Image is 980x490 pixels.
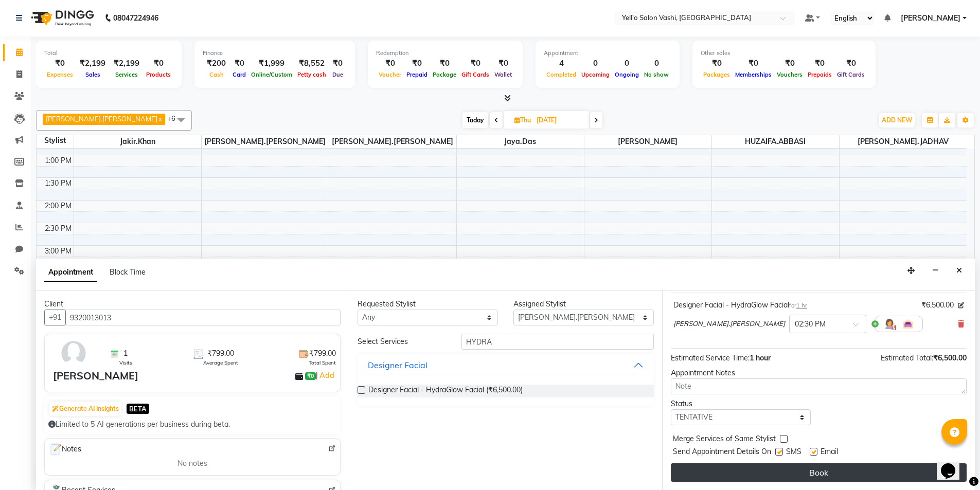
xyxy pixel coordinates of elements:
div: ₹0 [733,58,774,69]
span: Estimated Service Time: [671,353,750,362]
div: Other sales [701,49,867,58]
div: 0 [579,58,612,69]
div: ₹0 [230,58,248,69]
div: Select Services [350,336,454,347]
img: logo [26,4,97,32]
span: [PERSON_NAME] [584,135,711,148]
div: Stylist [37,135,74,146]
span: BETA [127,404,149,413]
div: [PERSON_NAME] [53,368,138,384]
span: Block Time [110,267,146,277]
span: Petty cash [295,71,329,78]
div: Appointment Notes [671,368,967,378]
span: Visits [119,359,132,367]
span: Merge Services of Same Stylist [673,433,776,446]
span: 1 [123,348,128,359]
span: Completed [544,71,579,78]
span: No notes [177,458,207,469]
div: ₹0 [376,58,404,69]
iframe: chat widget [937,449,970,480]
button: ADD NEW [879,113,915,128]
img: Hairdresser.png [883,318,896,330]
span: Prepaid [404,71,430,78]
span: ₹6,500.00 [933,353,967,362]
input: 2025-10-09 [533,113,585,128]
div: 1:30 PM [43,178,74,189]
button: Book [671,463,967,482]
span: Designer Facial - HydraGlow Facial (₹6,500.00) [368,385,523,397]
span: SMS [786,446,801,459]
div: ₹0 [329,58,347,69]
small: for [789,302,807,309]
span: Thu [512,116,533,124]
div: ₹200 [203,58,230,69]
input: Search by service name [461,334,654,350]
span: Packages [701,71,733,78]
span: Gift Cards [459,71,492,78]
button: Generate AI Insights [49,402,121,416]
div: Redemption [376,49,514,58]
button: Designer Facial [362,356,649,374]
span: HUZAIFA.ABBASI [712,135,839,148]
span: Package [430,71,459,78]
button: Close [952,263,967,279]
span: Wallet [492,71,514,78]
span: [PERSON_NAME].[PERSON_NAME] [329,135,456,148]
div: 0 [612,58,642,69]
button: +91 [44,310,66,325]
span: Memberships [733,71,774,78]
div: Status [671,398,811,409]
div: 2:00 PM [43,201,74,211]
span: Vouchers [774,71,805,78]
i: Edit price [958,302,964,308]
span: Today [462,112,488,128]
span: Ongoing [612,71,642,78]
div: ₹0 [834,58,867,69]
span: ₹799.00 [207,348,234,359]
span: Products [144,71,173,78]
span: Card [230,71,248,78]
div: ₹0 [430,58,459,69]
span: Email [821,446,838,459]
div: Designer Facial [368,359,427,371]
div: ₹0 [404,58,430,69]
div: Client [44,299,341,310]
div: Appointment [544,49,671,58]
div: ₹2,199 [76,58,110,69]
span: Appointment [44,263,97,282]
span: Jakir.khan [74,135,201,148]
span: Online/Custom [248,71,295,78]
div: ₹0 [144,58,173,69]
div: ₹0 [805,58,834,69]
div: 3:00 PM [43,246,74,257]
input: Search by Name/Mobile/Email/Code [65,310,341,325]
span: [PERSON_NAME].[PERSON_NAME] [673,319,785,329]
span: Expenses [44,71,76,78]
span: Cash [207,71,226,78]
span: [PERSON_NAME].JADHAV [840,135,967,148]
img: Interior.png [902,318,914,330]
div: 0 [642,58,671,69]
span: [PERSON_NAME].[PERSON_NAME] [46,115,157,123]
div: ₹8,552 [295,58,329,69]
div: Assigned Stylist [513,299,654,310]
span: Prepaids [805,71,834,78]
span: Services [113,71,140,78]
span: 1 hr [796,302,807,309]
span: Send Appointment Details On [673,446,771,459]
b: 08047224946 [113,4,158,32]
img: avatar [59,338,88,368]
span: Gift Cards [834,71,867,78]
div: ₹0 [492,58,514,69]
span: [PERSON_NAME] [901,13,960,24]
span: Sales [83,71,103,78]
div: ₹1,999 [248,58,295,69]
div: Designer Facial - HydraGlow Facial [673,300,807,311]
span: Estimated Total: [881,353,933,362]
span: ADD NEW [882,116,912,124]
div: ₹0 [459,58,492,69]
span: Voucher [376,71,404,78]
span: | [316,369,336,382]
div: Total [44,49,173,58]
span: Average Spent [203,359,238,367]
